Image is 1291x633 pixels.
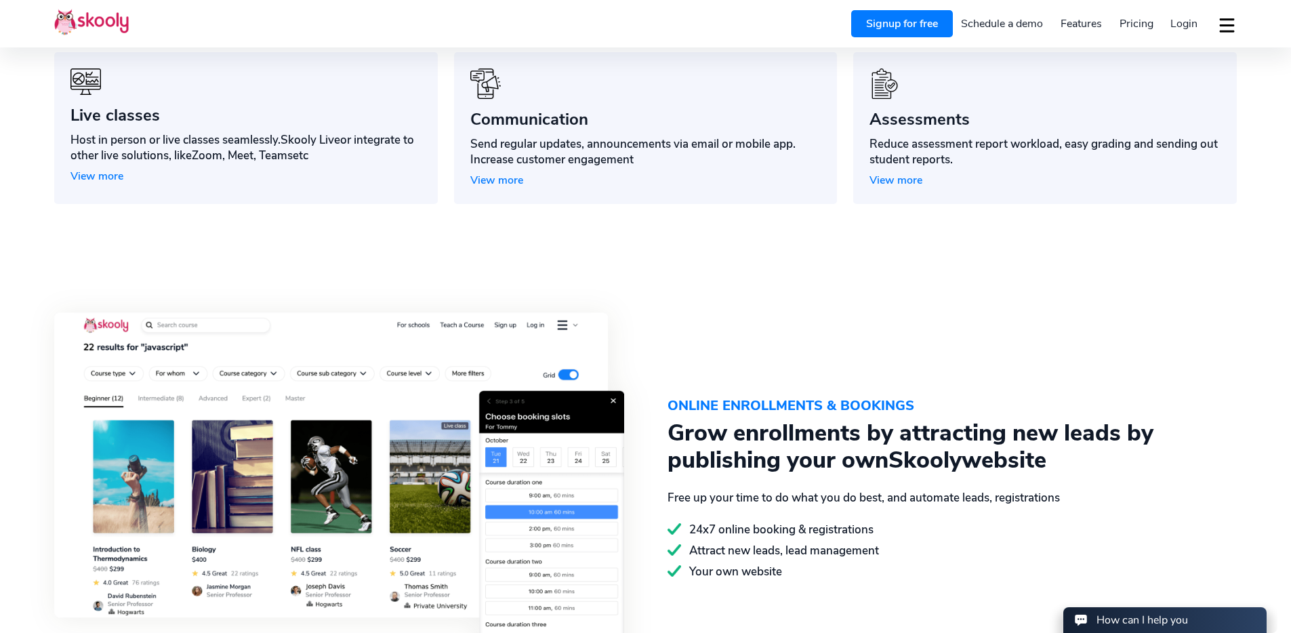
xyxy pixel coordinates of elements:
span: Skooly Live [281,132,340,148]
div: Reduce assessment report workload, easy grading and sending out student reports. [869,136,1221,167]
div: Communication [470,109,821,129]
span: Login [1170,16,1197,31]
div: Your own website [668,564,1237,579]
img: icon-benefits-6 [70,68,101,95]
div: Free up your time to do what you do best, and automate leads, registrations [668,490,1237,506]
span: Skooly [888,445,962,476]
a: Login [1162,13,1206,35]
img: icon-benefits-5 [470,68,501,99]
div: Assessments [869,109,1221,129]
a: Pricing [1111,13,1162,35]
a: icon-benefits-12AssessmentsReduce assessment report workload, easy grading and sending out studen... [853,52,1237,204]
img: Skooly [54,9,129,35]
a: icon-benefits-6Live classesHost in person or live classes seamlessly.Skooly Liveor integrate to o... [54,52,438,204]
div: Host in person or live classes seamlessly. or integrate to other live solutions, like etc [70,132,422,163]
span: Zoom, Meet, Teams [192,148,293,163]
span: View more [470,173,523,188]
div: Attract new leads, lead management [668,543,1237,558]
a: Schedule a demo [953,13,1052,35]
div: Grow enrollments by attracting new leads by publishing your own website [668,420,1237,474]
a: icon-benefits-5CommunicationSend regular updates, announcements via email or mobile app. Increase... [454,52,838,204]
div: 24x7 online booking & registrations [668,522,1237,537]
a: Features [1052,13,1111,35]
span: View more [869,173,922,188]
div: Send regular updates, announcements via email or mobile app. Increase customer engagement [470,136,821,167]
span: View more [70,169,123,184]
button: dropdown menu [1217,9,1237,41]
div: Live classes [70,105,422,125]
img: icon-benefits-12 [869,68,900,99]
span: Pricing [1120,16,1153,31]
a: Signup for free [851,10,953,37]
div: ONLINE ENROLLMENTS & BOOKINGS [668,392,1237,420]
